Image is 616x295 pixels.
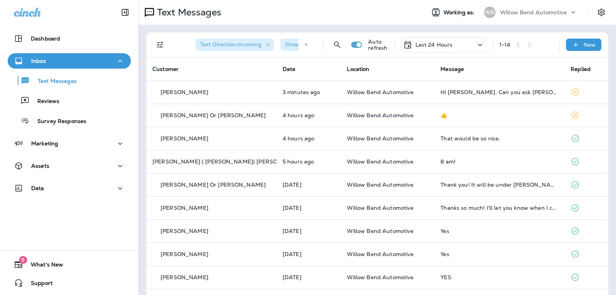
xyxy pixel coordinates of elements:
[161,135,208,142] p: [PERSON_NAME]
[200,41,261,48] span: Text Direction : Incoming
[161,251,208,257] p: [PERSON_NAME]
[347,135,413,142] span: Willow Bend Automotive
[484,7,495,18] div: WB
[444,9,476,16] span: Working as:
[8,158,131,174] button: Assets
[154,7,221,18] p: Text Messages
[499,42,511,48] div: 1 - 14
[19,256,27,264] span: 9
[161,89,208,95] p: [PERSON_NAME]
[347,228,413,234] span: Willow Bend Automotive
[283,228,335,234] p: Aug 14, 2025 12:26 PM
[500,9,567,15] p: Willow Bend Automotive
[283,182,335,188] p: Aug 14, 2025 05:13 PM
[594,5,608,19] button: Settings
[440,112,558,118] div: 👍
[31,140,58,147] p: Marketing
[368,39,388,51] p: Auto refresh
[8,257,131,272] button: 9What's New
[152,158,304,165] p: [PERSON_NAME] ( [PERSON_NAME]) [PERSON_NAME]
[30,118,86,125] p: Survey Responses
[31,58,46,64] p: Inbox
[161,112,266,118] p: [PERSON_NAME] Or [PERSON_NAME]
[347,66,369,72] span: Location
[23,261,63,271] span: What's New
[283,112,335,118] p: Aug 15, 2025 01:07 PM
[283,135,335,142] p: Aug 15, 2025 01:03 PM
[283,205,335,211] p: Aug 14, 2025 03:17 PM
[440,66,464,72] span: Message
[114,5,136,20] button: Collapse Sidebar
[440,251,558,257] div: Yes
[23,280,53,289] span: Support
[283,251,335,257] p: Aug 14, 2025 12:16 PM
[31,185,44,191] p: Data
[8,275,131,291] button: Support
[347,181,413,188] span: Willow Bend Automotive
[161,205,208,211] p: [PERSON_NAME]
[440,205,558,211] div: Thanks so much! I'll let you know when I can take it in.
[152,37,168,52] button: Filters
[347,274,413,281] span: Willow Bend Automotive
[440,274,558,280] div: YES
[152,66,179,72] span: Customer
[283,274,335,280] p: Aug 14, 2025 12:06 PM
[283,89,335,95] p: Aug 15, 2025 05:16 PM
[161,228,208,234] p: [PERSON_NAME]
[8,53,131,69] button: Inbox
[283,158,335,165] p: Aug 15, 2025 12:09 PM
[571,66,591,72] span: Replied
[161,274,208,280] p: [PERSON_NAME]
[440,228,558,234] div: Yes
[440,89,558,95] div: Hi Cheri. Can you ask Jay if I can still drive my car until my appointment next Thursday?
[440,158,558,165] div: 8 am!
[280,39,390,51] div: Show Start/Stop/Unsubscribe:true
[285,41,378,48] span: Show Start/Stop/Unsubscribe : true
[196,39,274,51] div: Text Direction:Incoming
[283,66,296,72] span: Date
[347,112,413,119] span: Willow Bend Automotive
[440,135,558,142] div: That would be so nice.
[8,93,131,109] button: Reviews
[347,251,413,258] span: Willow Bend Automotive
[31,163,49,169] p: Assets
[330,37,345,52] button: Search Messages
[415,42,453,48] p: Last 24 Hours
[161,182,266,188] p: [PERSON_NAME] Or [PERSON_NAME]
[8,31,131,46] button: Dashboard
[30,98,59,105] p: Reviews
[8,113,131,129] button: Survey Responses
[440,182,558,188] div: Thank you! It will be under Kaylee Tegeler. She'll see you on Monday!
[347,158,413,165] span: Willow Bend Automotive
[8,136,131,151] button: Marketing
[347,204,413,211] span: Willow Bend Automotive
[584,42,596,48] p: New
[347,89,413,96] span: Willow Bend Automotive
[30,78,77,85] p: Text Messages
[31,35,60,42] p: Dashboard
[8,180,131,196] button: Data
[8,72,131,89] button: Text Messages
